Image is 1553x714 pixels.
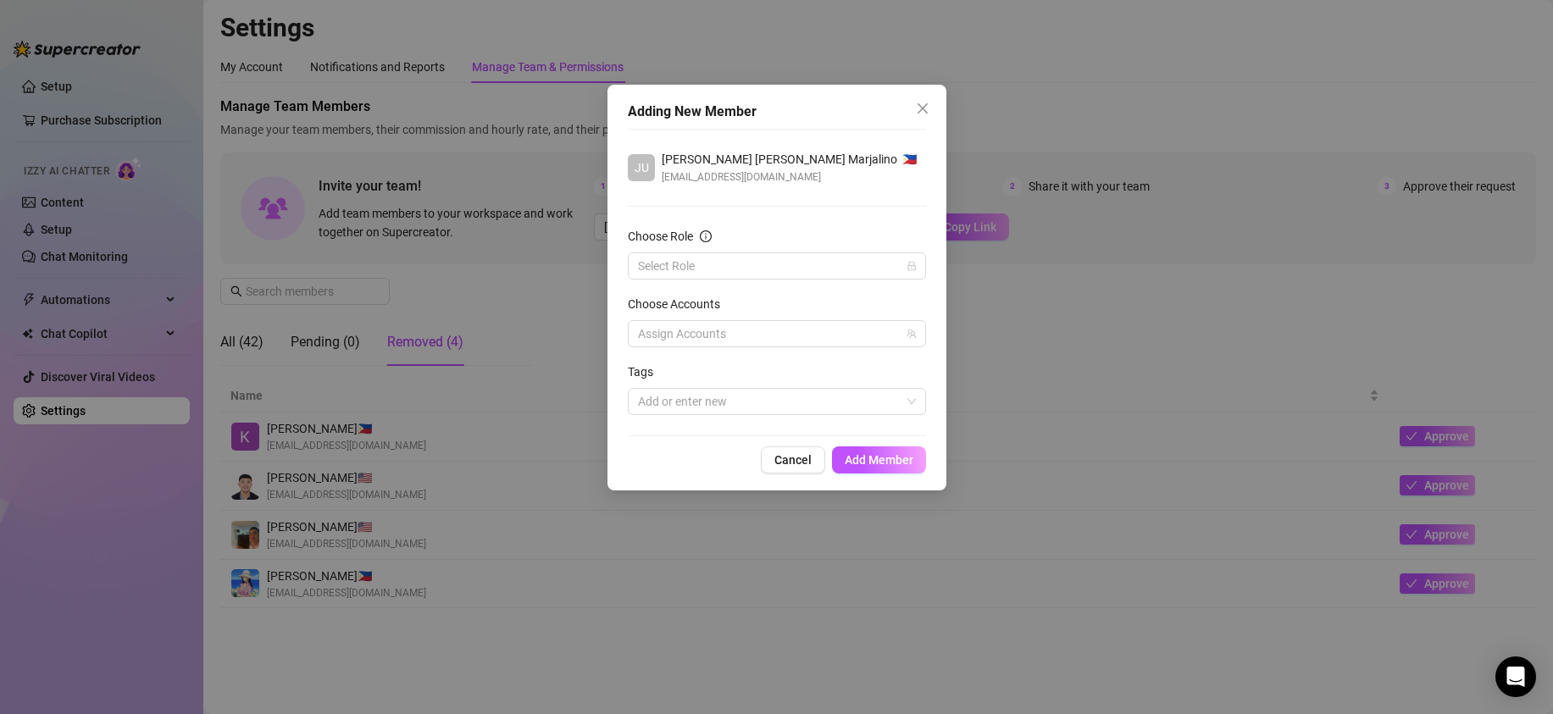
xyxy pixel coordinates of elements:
label: Tags [628,363,664,381]
span: Close [909,102,936,115]
button: Cancel [761,446,825,473]
div: Adding New Member [628,102,926,122]
button: Close [909,95,936,122]
span: [EMAIL_ADDRESS][DOMAIN_NAME] [662,169,917,185]
div: Open Intercom Messenger [1495,656,1536,697]
div: Choose Role [628,227,693,246]
div: 🇵🇭 [662,150,917,169]
span: Cancel [774,453,812,467]
button: Add Member [832,446,926,473]
span: Add Member [845,453,913,467]
span: [PERSON_NAME] [PERSON_NAME] Marjalino [662,150,897,169]
span: close [916,102,929,115]
span: team [907,329,917,339]
span: lock [907,261,917,271]
label: Choose Accounts [628,295,731,313]
span: JU [634,158,648,177]
span: info-circle [700,230,712,242]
